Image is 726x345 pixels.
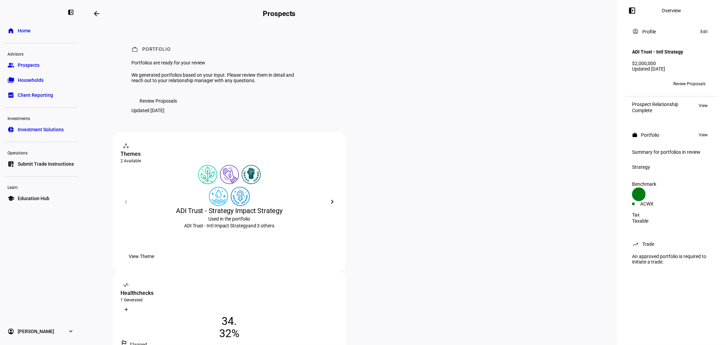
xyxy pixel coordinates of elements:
mat-icon: work [132,46,139,53]
button: View Theme [121,250,163,263]
div: $2,000,000 [632,61,711,66]
div: Prospect Relationship [632,102,678,107]
mat-icon: arrow_backwards [93,10,101,18]
button: Review Proposals [668,78,711,89]
div: Complete [632,108,678,113]
div: ADI Trust - Strategy Impact Strategy [121,206,338,215]
span: Households [18,77,44,84]
div: Operations [4,148,78,157]
span: Education Hub [18,195,49,202]
span: 32 [219,327,231,340]
div: Taxable [632,218,711,224]
span: Used in the portfolio ADI Trust - Intl Impact Strategy [184,216,250,228]
mat-icon: work [632,132,638,138]
div: Trade [642,241,654,247]
span: View [699,131,708,139]
span: Review Proposals [673,78,706,89]
div: Overview [662,8,681,13]
mat-icon: account_circle [632,28,639,35]
div: 2 Available [121,158,338,164]
div: An approved portfolio is required to initiate a trade. [628,251,715,267]
mat-icon: vital_signs [123,282,130,288]
div: Tax [632,212,711,217]
span: Review Proposals [140,94,177,108]
div: We generated portfolios based on your input. Please review them in detail and reach out to your r... [132,72,299,83]
button: Review Proposals [132,94,185,108]
span: View Theme [129,250,155,263]
img: womensRights.colored.svg [231,187,250,206]
h2: Prospects [263,10,295,18]
a: homeHome [4,24,78,37]
div: 1 Generated [121,297,338,303]
span: LW [635,81,640,86]
eth-mat-symbol: left_panel_close [67,9,74,16]
span: Investment Solutions [18,126,64,133]
mat-icon: trending_up [632,241,639,247]
eth-mat-symbol: expand_more [67,328,74,335]
span: +3 [645,81,650,86]
div: Investments [4,113,78,123]
eth-mat-symbol: school [7,195,14,202]
eth-mat-symbol: group [7,62,14,69]
eth-panel-overview-card-header: Profile [632,28,711,36]
div: Benchmark [632,181,711,187]
div: Themes [121,150,338,158]
img: climateChange.colored.svg [198,165,217,184]
button: View [695,131,711,139]
eth-mat-symbol: account_circle [7,328,14,335]
div: Strategy [632,164,711,170]
mat-icon: left_panel_open [628,6,636,15]
div: Portfolio [143,46,171,53]
eth-panel-overview-card-header: Trade [632,240,711,248]
img: racialJustice.colored.svg [242,165,261,184]
button: Edit [697,28,711,36]
img: poverty.colored.svg [220,165,239,184]
a: bid_landscapeClient Reporting [4,88,78,102]
a: pie_chartInvestment Solutions [4,123,78,136]
eth-mat-symbol: bid_landscape [7,92,14,99]
a: groupProspects [4,58,78,72]
span: Prospects [18,62,39,69]
span: % [231,327,239,340]
span: Submit Trade Instructions [18,161,74,167]
eth-mat-symbol: pie_chart [7,126,14,133]
mat-icon: chevron_right [328,198,337,206]
span: [PERSON_NAME] [18,328,54,335]
eth-mat-symbol: list_alt_add [7,161,14,167]
div: Summary for portfolios in review [632,149,711,155]
div: Profile [642,29,656,34]
div: Updated [DATE] [132,108,165,113]
span: 34 [222,315,234,327]
eth-panel-overview-card-header: Portfolio [632,131,711,139]
img: cleanWater.colored.svg [209,187,228,206]
div: Learn [4,182,78,192]
div: Portfolio [641,132,659,138]
div: Portfolios are ready for your review [132,60,299,65]
mat-icon: workspaces [123,142,130,149]
h4: ADI Trust - Intl Strategy [632,49,683,55]
span: and 3 others [248,223,274,228]
span: Home [18,27,31,34]
div: ACWX [640,201,672,207]
span: View [699,102,708,110]
a: folder_copyHouseholds [4,73,78,87]
div: Healthchecks [121,289,338,297]
span: Edit [700,28,708,36]
eth-mat-symbol: home [7,27,14,34]
span: Client Reporting [18,92,53,99]
div: Advisors [4,49,78,58]
span: . [234,315,237,327]
button: View [695,102,711,110]
eth-mat-symbol: folder_copy [7,77,14,84]
div: Updated [DATE] [632,66,711,72]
